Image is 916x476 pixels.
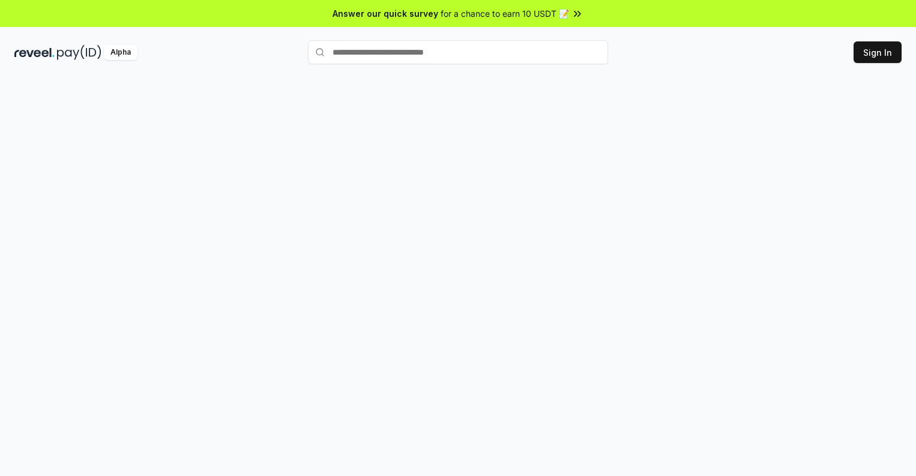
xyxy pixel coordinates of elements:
[441,7,569,20] span: for a chance to earn 10 USDT 📝
[104,45,137,60] div: Alpha
[14,45,55,60] img: reveel_dark
[333,7,438,20] span: Answer our quick survey
[57,45,101,60] img: pay_id
[854,41,902,63] button: Sign In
